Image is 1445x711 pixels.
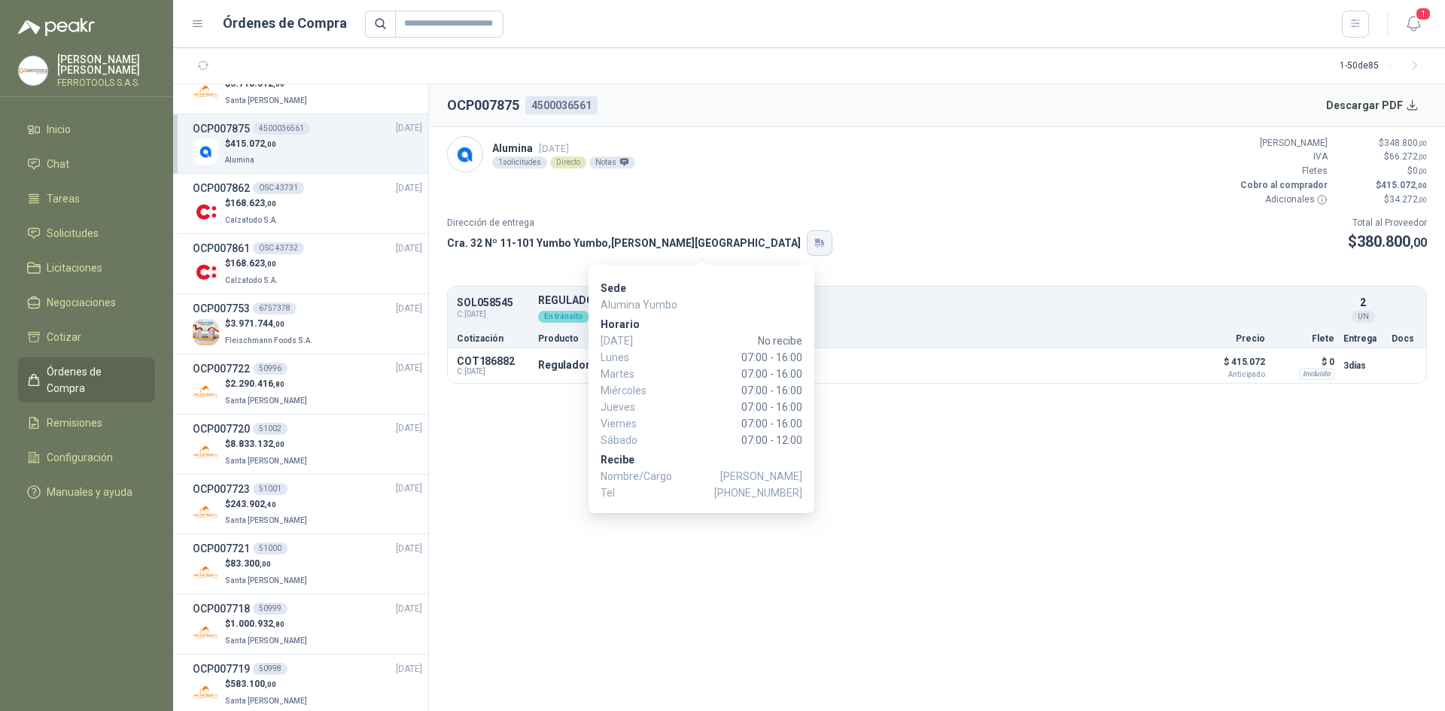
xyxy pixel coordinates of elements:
[18,357,155,403] a: Órdenes de Compra
[457,308,529,321] span: C: [DATE]
[661,366,802,382] span: 07:00 - 16:00
[1348,216,1427,230] p: Total al Proveedor
[193,421,422,468] a: OCP00772051002[DATE] Company Logo$8.833.132,00Santa [PERSON_NAME]
[273,440,284,448] span: ,00
[601,451,802,468] p: Recibe
[193,481,422,528] a: OCP00772351001[DATE] Company Logo$243.902,40Santa [PERSON_NAME]
[225,137,276,151] p: $
[225,697,307,705] span: Santa [PERSON_NAME]
[47,156,69,172] span: Chat
[230,499,276,509] span: 243.902
[661,349,802,366] span: 07:00 - 16:00
[225,437,310,451] p: $
[1237,150,1328,164] p: IVA
[1237,178,1328,193] p: Cobro al comprador
[47,415,102,431] span: Remisiones
[230,618,284,629] span: 1.000.932
[601,468,802,485] p: Nombre/Cargo
[1418,167,1427,175] span: ,00
[601,485,802,501] p: Tel
[193,679,219,706] img: Company Logo
[225,617,310,631] p: $
[230,198,276,208] span: 168.623
[225,96,307,105] span: Santa [PERSON_NAME]
[193,120,250,137] h3: OCP007875
[253,483,287,495] div: 51001
[19,56,47,85] img: Company Logo
[225,77,310,91] p: $
[253,363,287,375] div: 50996
[457,355,529,367] p: COT186882
[396,602,422,616] span: [DATE]
[492,140,635,156] p: Alumina
[661,333,802,349] span: No recibe
[193,240,250,257] h3: OCP007861
[193,600,422,648] a: OCP00771850999[DATE] Company Logo$1.000.932,80Santa [PERSON_NAME]
[448,137,482,172] img: Company Logo
[18,409,155,437] a: Remisiones
[601,296,802,313] p: Alumina Yumbo
[193,600,250,617] h3: OCP007718
[225,457,307,465] span: Santa [PERSON_NAME]
[1274,334,1334,343] p: Flete
[265,260,276,268] span: ,00
[193,79,219,105] img: Company Logo
[1418,139,1427,147] span: ,00
[193,259,219,285] img: Company Logo
[1418,153,1427,161] span: ,00
[230,138,276,149] span: 415.072
[47,225,99,242] span: Solicitudes
[447,235,801,251] p: Cra. 32 Nº 11-101 Yumbo Yumbo , [PERSON_NAME][GEOGRAPHIC_DATA]
[1343,357,1383,375] p: 3 días
[1392,334,1417,343] p: Docs
[1400,11,1427,38] button: 1
[193,60,422,108] a: OCP00788450898[DATE] Company Logo$3.718.512,00Santa [PERSON_NAME]
[57,54,155,75] p: [PERSON_NAME] [PERSON_NAME]
[225,576,307,585] span: Santa [PERSON_NAME]
[1343,334,1383,343] p: Entrega
[1237,193,1328,207] p: Adicionales
[223,13,347,34] h1: Órdenes de Compra
[265,199,276,208] span: ,00
[225,516,307,524] span: Santa [PERSON_NAME]
[225,216,278,224] span: Calzatodo S.A.
[47,449,113,466] span: Configuración
[601,432,661,448] span: Sábado
[396,242,422,256] span: [DATE]
[253,663,287,675] div: 50998
[538,334,1181,343] p: Producto
[57,78,155,87] p: FERROTOOLS S.A.S.
[193,661,422,708] a: OCP00771950998[DATE] Company Logo$583.100,00Santa [PERSON_NAME]
[225,156,254,164] span: Alumina
[18,443,155,472] a: Configuración
[661,399,802,415] span: 07:00 - 16:00
[193,319,219,345] img: Company Logo
[601,349,661,366] span: Lunes
[193,199,219,225] img: Company Logo
[457,297,529,308] p: SOL058545
[1190,353,1265,378] p: $ 415.072
[265,140,276,148] span: ,00
[193,180,422,227] a: OCP007862OSC 43731[DATE] Company Logo$168.623,00Calzatodo S.A.
[193,240,422,287] a: OCP007861OSC 43732[DATE] Company Logo$168.623,00Calzatodo S.A.
[193,300,250,317] h3: OCP007753
[225,397,307,405] span: Santa [PERSON_NAME]
[47,121,71,138] span: Inicio
[47,294,116,311] span: Negociaciones
[225,677,310,691] p: $
[18,184,155,213] a: Tareas
[253,242,304,254] div: OSC 43732
[1337,150,1427,164] p: $
[230,679,276,689] span: 583.100
[47,363,141,397] span: Órdenes de Compra
[1237,136,1328,150] p: [PERSON_NAME]
[193,360,250,377] h3: OCP007722
[225,377,310,391] p: $
[589,156,635,169] div: Notas
[396,181,422,196] span: [DATE]
[1318,90,1428,120] button: Descargar PDF
[601,382,661,399] span: Miércoles
[47,484,132,500] span: Manuales y ayuda
[265,680,276,688] span: ,00
[47,329,81,345] span: Cotizar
